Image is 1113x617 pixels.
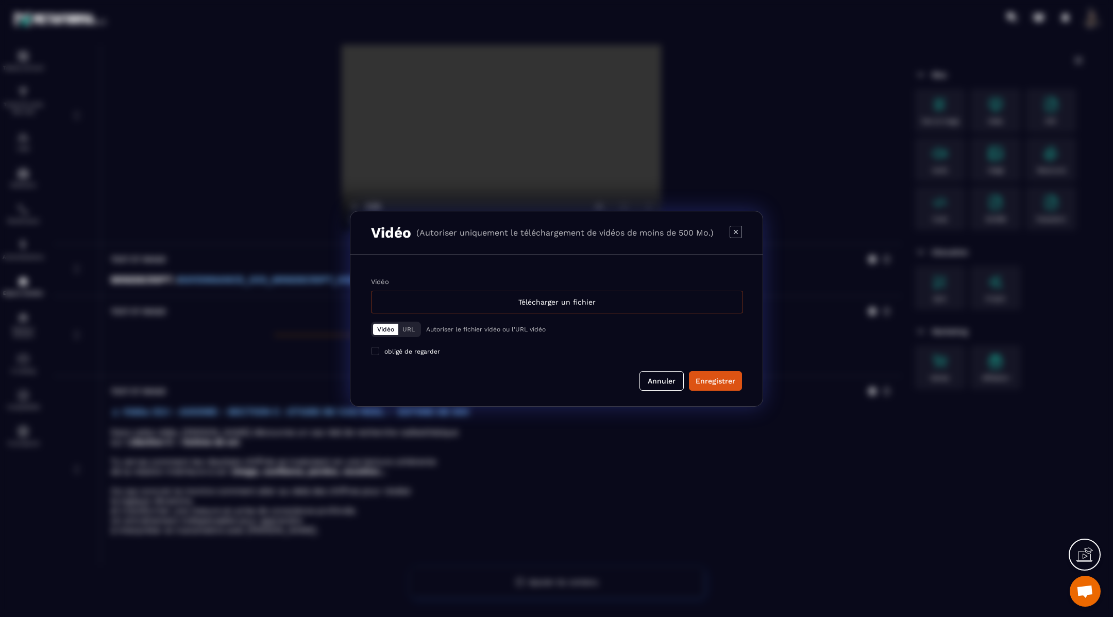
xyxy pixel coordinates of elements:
[371,224,411,241] h3: Vidéo
[416,228,714,238] p: (Autoriser uniquement le téléchargement de vidéos de moins de 500 Mo.)
[426,326,546,333] p: Autoriser le fichier vidéo ou l'URL vidéo
[696,376,735,386] div: Enregistrer
[371,291,743,313] div: Télécharger un fichier
[384,348,440,355] span: obligé de regarder
[639,371,684,391] button: Annuler
[371,278,389,286] label: Vidéo
[398,324,419,335] button: URL
[1070,576,1101,607] div: Ouvrir le chat
[373,324,398,335] button: Vidéo
[689,371,742,391] button: Enregistrer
